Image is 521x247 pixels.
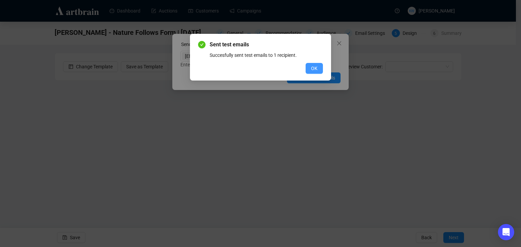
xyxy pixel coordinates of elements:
div: Succesfully sent test emails to 1 recipient. [210,51,323,59]
span: check-circle [198,41,206,48]
span: OK [311,65,317,72]
span: Sent test emails [210,41,323,49]
button: OK [306,63,323,74]
div: Open Intercom Messenger [498,224,514,240]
